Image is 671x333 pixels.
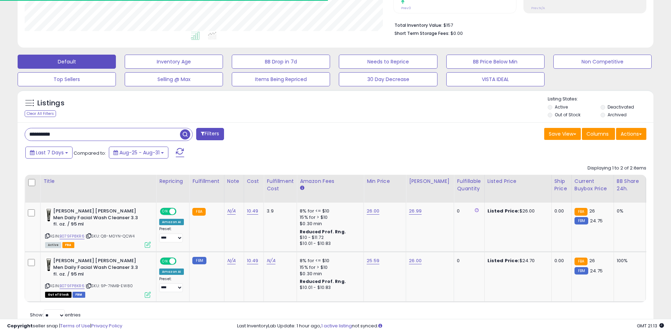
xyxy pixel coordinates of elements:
div: Repricing [159,178,186,185]
div: Fulfillable Quantity [457,178,481,192]
b: Reduced Prof. Rng. [300,229,346,235]
a: Terms of Use [60,322,90,329]
button: BB Drop in 7d [232,55,330,69]
b: Short Term Storage Fees: [394,30,449,36]
div: Preset: [159,227,184,242]
div: Fulfillment [192,178,221,185]
small: Amazon Fees. [300,185,304,191]
label: Active [555,104,568,110]
b: Total Inventory Value: [394,22,442,28]
span: OFF [175,258,187,264]
div: Last InventoryLab Update: 1 hour ago, not synced. [237,323,664,329]
strong: Copyright [7,322,33,329]
b: Listed Price: [487,208,520,214]
div: Clear All Filters [25,110,56,117]
span: Last 7 Days [36,149,64,156]
div: 0.00 [554,208,566,214]
div: 15% for > $10 [300,214,358,221]
a: 1 active listing [321,322,352,329]
button: VISTA IDEAL [446,72,545,86]
div: 0 [457,258,479,264]
div: Amazon AI [159,269,184,275]
span: | SKU: 9P-7NMB-EW80 [86,283,133,289]
div: $10.01 - $10.83 [300,241,358,247]
button: Columns [582,128,615,140]
div: ASIN: [45,258,151,297]
span: 2025-09-8 21:13 GMT [637,322,664,329]
div: Current Buybox Price [574,178,611,192]
span: 26 [589,257,595,264]
span: All listings that are currently out of stock and unavailable for purchase on Amazon [45,292,72,298]
div: 8% for <= $10 [300,208,358,214]
img: 31AqbmBdbrL._SL40_.jpg [45,208,51,222]
button: BB Price Below Min [446,55,545,69]
div: $0.30 min [300,221,358,227]
a: 10.49 [247,208,259,215]
span: Compared to: [74,150,106,156]
div: Cost [247,178,261,185]
div: ASIN: [45,208,151,247]
button: Last 7 Days [25,147,73,159]
div: Preset: [159,277,184,292]
small: FBA [574,258,588,265]
button: Items Being Repriced [232,72,330,86]
div: $24.70 [487,258,546,264]
a: 10.49 [247,257,259,264]
div: seller snap | | [7,323,122,329]
b: Reduced Prof. Rng. [300,278,346,284]
a: B079FP8KR6 [60,233,85,239]
span: | SKU: Q8-M0YN-QCW4 [86,233,135,239]
button: Non Competitive [553,55,652,69]
b: [PERSON_NAME] [PERSON_NAME] Men Daily Facial Wash Cleanser 3.3 fl. oz. / 95 ml [53,258,139,279]
div: 8% for <= $10 [300,258,358,264]
p: Listing States: [548,96,653,103]
b: [PERSON_NAME] [PERSON_NAME] Men Daily Facial Wash Cleanser 3.3 fl. oz. / 95 ml [53,208,139,229]
a: 26.00 [409,257,422,264]
button: Save View [544,128,581,140]
span: Show: entries [30,312,81,318]
button: Aug-25 - Aug-31 [109,147,168,159]
div: 100% [617,258,640,264]
li: $157 [394,20,641,29]
div: Displaying 1 to 2 of 2 items [588,165,646,172]
div: 0% [617,208,640,214]
small: Prev: N/A [531,6,545,10]
span: All listings currently available for purchase on Amazon [45,242,61,248]
a: N/A [227,208,236,215]
button: Needs to Reprice [339,55,437,69]
button: Inventory Age [125,55,223,69]
div: $10 - $11.72 [300,235,358,241]
span: Columns [586,130,609,137]
a: 26.00 [367,208,379,215]
span: OFF [175,209,187,215]
label: Deactivated [608,104,634,110]
small: FBM [574,267,588,275]
small: FBM [192,257,206,264]
button: Top Sellers [18,72,116,86]
a: Privacy Policy [91,322,122,329]
img: 31AqbmBdbrL._SL40_.jpg [45,258,51,272]
small: FBA [574,208,588,216]
small: FBA [192,208,205,216]
span: 24.75 [590,267,603,274]
small: Prev: 0 [401,6,411,10]
span: Aug-25 - Aug-31 [119,149,160,156]
div: $10.01 - $10.83 [300,285,358,291]
button: Actions [616,128,646,140]
div: $26.00 [487,208,546,214]
button: Filters [196,128,224,140]
div: BB Share 24h. [617,178,642,192]
button: Default [18,55,116,69]
a: B079FP8KR6 [60,283,85,289]
a: N/A [267,257,275,264]
span: $0.00 [451,30,463,37]
div: Ship Price [554,178,569,192]
div: Min Price [367,178,403,185]
button: Selling @ Max [125,72,223,86]
span: FBA [62,242,74,248]
div: Note [227,178,241,185]
b: Listed Price: [487,257,520,264]
small: FBM [574,217,588,224]
a: 26.99 [409,208,422,215]
label: Archived [608,112,627,118]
